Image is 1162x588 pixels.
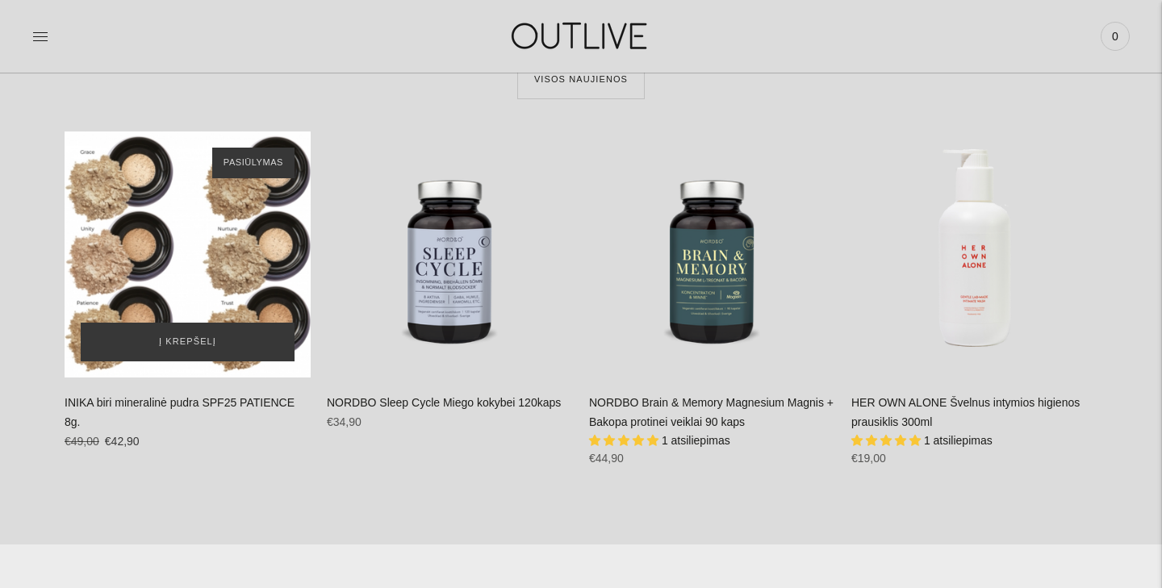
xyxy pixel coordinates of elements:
span: 5.00 stars [851,434,924,447]
a: HER OWN ALONE Švelnus intymios higienos prausiklis 300ml [851,396,1080,428]
span: €19,00 [851,452,886,465]
a: NORDBO Brain & Memory Magnesium Magnis + Bakopa protinei veiklai 90 kaps [589,131,835,377]
a: 0 [1101,19,1130,54]
button: Į krepšelį [81,323,295,361]
img: OUTLIVE [480,8,682,64]
a: INIKA biri mineralinė pudra SPF25 PATIENCE 8g. [65,396,295,428]
a: INIKA biri mineralinė pudra SPF25 PATIENCE 8g. [65,131,311,377]
a: NORDBO Sleep Cycle Miego kokybei 120kaps [327,131,573,377]
span: 1 atsiliepimas [924,434,993,447]
a: HER OWN ALONE Švelnus intymios higienos prausiklis 300ml [851,131,1097,377]
span: €42,90 [105,435,140,448]
span: €44,90 [589,452,624,465]
s: €49,00 [65,435,99,448]
span: €34,90 [327,415,362,428]
span: Į krepšelį [159,334,216,350]
a: Visos naujienos [517,60,645,99]
a: NORDBO Sleep Cycle Miego kokybei 120kaps [327,396,561,409]
span: 1 atsiliepimas [662,434,730,447]
span: 5.00 stars [589,434,662,447]
span: 0 [1104,25,1126,48]
a: NORDBO Brain & Memory Magnesium Magnis + Bakopa protinei veiklai 90 kaps [589,396,834,428]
